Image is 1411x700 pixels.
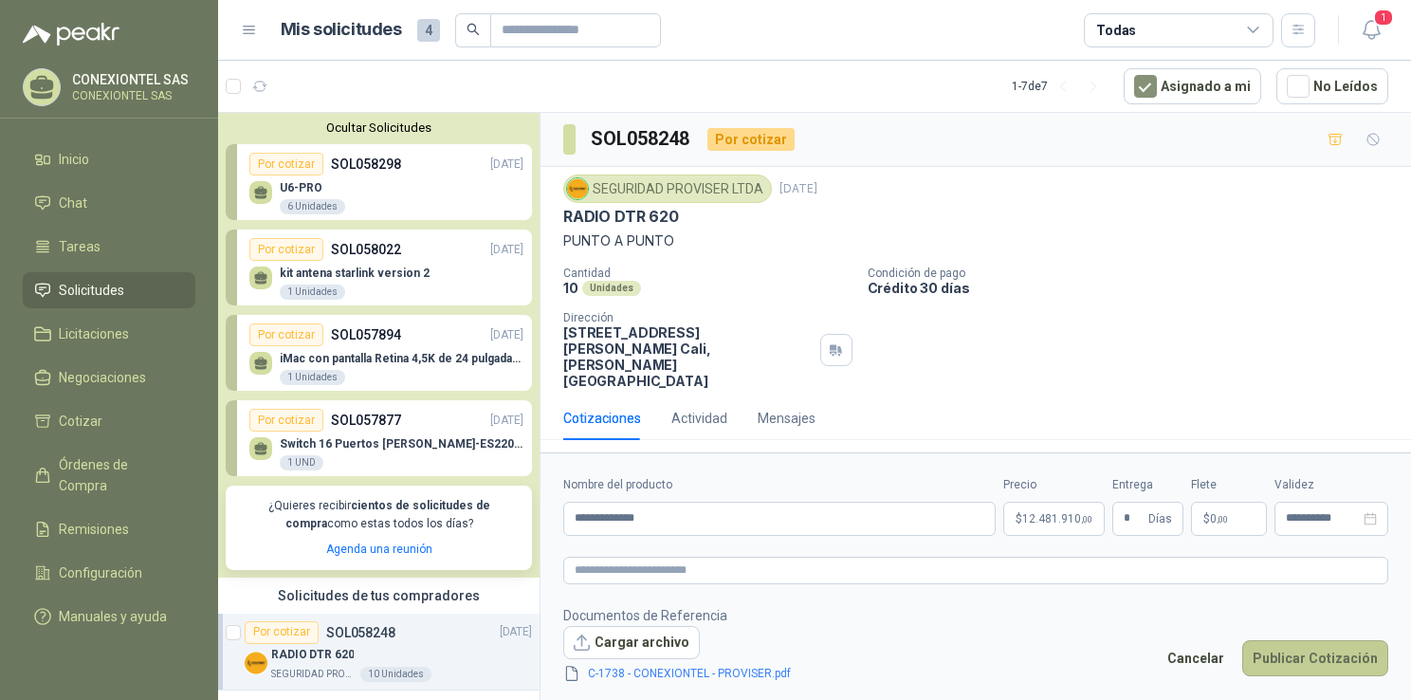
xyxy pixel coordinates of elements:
[467,23,480,36] span: search
[563,626,700,660] button: Cargar archivo
[59,454,177,496] span: Órdenes de Compra
[23,599,195,635] a: Manuales y ayuda
[249,323,323,346] div: Por cotizar
[563,207,679,227] p: RADIO DTR 620
[490,241,523,259] p: [DATE]
[563,476,996,494] label: Nombre del producto
[59,193,87,213] span: Chat
[500,623,532,641] p: [DATE]
[271,667,357,682] p: SEGURIDAD PROVISER LTDA
[245,652,267,674] img: Company Logo
[563,175,772,203] div: SEGURIDAD PROVISER LTDA
[280,199,345,214] div: 6 Unidades
[226,400,532,476] a: Por cotizarSOL057877[DATE] Switch 16 Puertos [PERSON_NAME]-ES220GS-P1 UND
[1191,502,1267,536] p: $ 0,00
[249,153,323,175] div: Por cotizar
[59,367,146,388] span: Negociaciones
[281,16,402,44] h1: Mis solicitudes
[59,280,124,301] span: Solicitudes
[23,555,195,591] a: Configuración
[563,324,813,389] p: [STREET_ADDRESS][PERSON_NAME] Cali , [PERSON_NAME][GEOGRAPHIC_DATA]
[280,437,523,451] p: Switch 16 Puertos [PERSON_NAME]-ES220GS-P
[23,511,195,547] a: Remisiones
[226,120,532,135] button: Ocultar Solicitudes
[1210,513,1228,525] span: 0
[1112,476,1183,494] label: Entrega
[671,408,727,429] div: Actividad
[582,281,641,296] div: Unidades
[580,665,798,683] a: C-1738 - CONEXIONTEL - PROVISER.pdf
[23,403,195,439] a: Cotizar
[1124,68,1261,104] button: Asignado a mi
[1148,503,1172,535] span: Días
[249,238,323,261] div: Por cotizar
[1096,20,1136,41] div: Todas
[1203,513,1210,525] span: $
[59,606,167,627] span: Manuales y ayuda
[1003,502,1105,536] p: $12.481.910,00
[1373,9,1394,27] span: 1
[490,156,523,174] p: [DATE]
[23,316,195,352] a: Licitaciones
[72,73,191,86] p: CONEXIONTEL SAS
[218,113,540,578] div: Ocultar SolicitudesPor cotizarSOL058298[DATE] U6-PRO6 UnidadesPor cotizarSOL058022[DATE] kit ante...
[1276,68,1388,104] button: No Leídos
[326,543,432,556] a: Agenda una reunión
[1242,640,1388,676] button: Publicar Cotización
[1191,476,1267,494] label: Flete
[285,499,490,530] b: cientos de solicitudes de compra
[23,185,195,221] a: Chat
[331,239,401,260] p: SOL058022
[23,447,195,504] a: Órdenes de Compra
[1081,514,1092,525] span: ,00
[779,180,817,198] p: [DATE]
[331,154,401,175] p: SOL058298
[23,359,195,396] a: Negociaciones
[226,315,532,391] a: Por cotizarSOL057894[DATE] iMac con pantalla Retina 4,5K de 24 pulgadas M41 Unidades
[226,230,532,305] a: Por cotizarSOL058022[DATE] kit antena starlink version 21 Unidades
[249,409,323,432] div: Por cotizar
[331,410,401,431] p: SOL057877
[360,667,431,682] div: 10 Unidades
[868,280,1404,296] p: Crédito 30 días
[218,614,540,691] a: Por cotizarSOL058248[DATE] Company LogoRADIO DTR 620SEGURIDAD PROVISER LTDA10 Unidades
[1157,640,1235,676] button: Cancelar
[490,412,523,430] p: [DATE]
[59,562,142,583] span: Configuración
[563,605,821,626] p: Documentos de Referencia
[59,411,102,432] span: Cotizar
[563,311,813,324] p: Dirección
[1012,71,1109,101] div: 1 - 7 de 7
[59,323,129,344] span: Licitaciones
[1274,476,1388,494] label: Validez
[567,178,588,199] img: Company Logo
[237,497,521,533] p: ¿Quieres recibir como estas todos los días?
[563,230,1388,251] p: PUNTO A PUNTO
[868,267,1404,280] p: Condición de pago
[326,626,395,639] p: SOL058248
[280,352,523,365] p: iMac con pantalla Retina 4,5K de 24 pulgadas M4
[245,621,319,644] div: Por cotizar
[707,128,795,151] div: Por cotizar
[280,267,430,280] p: kit antena starlink version 2
[1022,513,1092,525] span: 12.481.910
[271,646,354,664] p: RADIO DTR 620
[226,144,532,220] a: Por cotizarSOL058298[DATE] U6-PRO6 Unidades
[23,23,119,46] img: Logo peakr
[331,324,401,345] p: SOL057894
[23,229,195,265] a: Tareas
[59,519,129,540] span: Remisiones
[417,19,440,42] span: 4
[563,280,578,296] p: 10
[23,272,195,308] a: Solicitudes
[591,124,692,154] h3: SOL058248
[1217,514,1228,525] span: ,00
[280,181,345,194] p: U6-PRO
[23,141,195,177] a: Inicio
[280,370,345,385] div: 1 Unidades
[563,267,852,280] p: Cantidad
[563,408,641,429] div: Cotizaciones
[59,149,89,170] span: Inicio
[490,326,523,344] p: [DATE]
[218,578,540,614] div: Solicitudes de tus compradores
